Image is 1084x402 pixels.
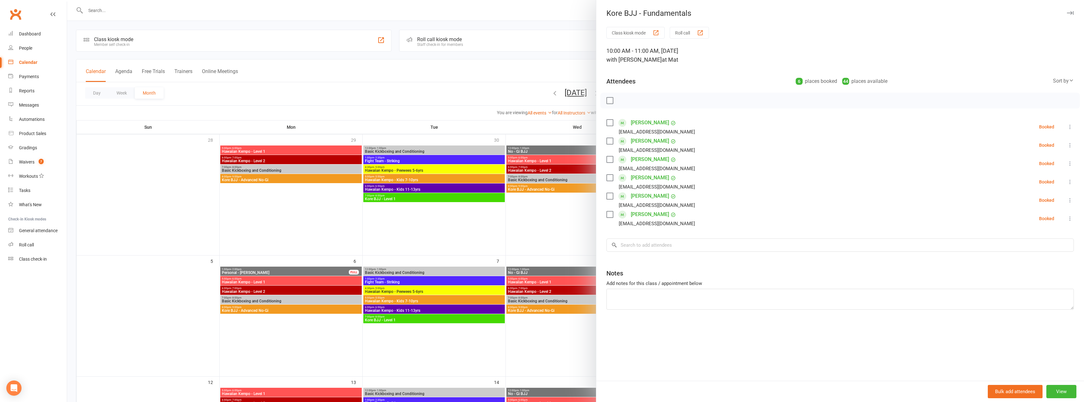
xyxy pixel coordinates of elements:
div: Booked [1039,180,1054,184]
div: [EMAIL_ADDRESS][DOMAIN_NAME] [619,183,695,191]
div: Kore BJJ - Fundamentals [596,9,1084,18]
div: Workouts [19,174,38,179]
a: Tasks [8,183,67,198]
div: Waivers [19,159,34,164]
div: Dashboard [19,31,41,36]
a: [PERSON_NAME] [631,191,669,201]
div: Booked [1039,161,1054,166]
button: Class kiosk mode [606,27,665,39]
div: Tasks [19,188,30,193]
div: Payments [19,74,39,79]
div: Calendar [19,60,37,65]
a: [PERSON_NAME] [631,118,669,128]
input: Search to add attendees [606,238,1074,252]
div: What's New [19,202,42,207]
div: Product Sales [19,131,46,136]
div: Messages [19,102,39,108]
a: Class kiosk mode [8,252,67,266]
a: Calendar [8,55,67,70]
div: Notes [606,269,623,278]
div: Open Intercom Messenger [6,380,22,396]
div: Reports [19,88,34,93]
div: places available [842,77,887,86]
a: Dashboard [8,27,67,41]
div: Add notes for this class / appointment below [606,280,1074,287]
a: Reports [8,84,67,98]
a: Payments [8,70,67,84]
span: 7 [39,159,44,164]
a: What's New [8,198,67,212]
div: Booked [1039,143,1054,147]
a: [PERSON_NAME] [631,173,669,183]
button: Bulk add attendees [988,385,1043,398]
span: at Mat [662,56,678,63]
a: People [8,41,67,55]
div: General attendance [19,228,58,233]
a: [PERSON_NAME] [631,209,669,220]
a: Clubworx [8,6,23,22]
div: [EMAIL_ADDRESS][DOMAIN_NAME] [619,220,695,228]
div: 10:00 AM - 11:00 AM, [DATE] [606,46,1074,64]
div: Sort by [1053,77,1074,85]
div: People [19,46,32,51]
a: Automations [8,112,67,127]
button: Roll call [670,27,709,39]
a: Messages [8,98,67,112]
a: Waivers 7 [8,155,67,169]
div: [EMAIL_ADDRESS][DOMAIN_NAME] [619,164,695,173]
div: [EMAIL_ADDRESS][DOMAIN_NAME] [619,128,695,136]
div: Roll call [19,242,34,247]
a: Roll call [8,238,67,252]
button: View [1046,385,1076,398]
a: [PERSON_NAME] [631,154,669,164]
a: Workouts [8,169,67,183]
div: Automations [19,117,45,122]
div: [EMAIL_ADDRESS][DOMAIN_NAME] [619,146,695,154]
a: General attendance kiosk mode [8,224,67,238]
span: with [PERSON_NAME] [606,56,662,63]
div: places booked [796,77,837,86]
div: Booked [1039,216,1054,221]
a: [PERSON_NAME] [631,136,669,146]
div: [EMAIL_ADDRESS][DOMAIN_NAME] [619,201,695,209]
div: Booked [1039,125,1054,129]
a: Product Sales [8,127,67,141]
div: Booked [1039,198,1054,202]
div: Gradings [19,145,37,150]
div: Attendees [606,77,636,86]
div: 6 [796,78,803,85]
div: 44 [842,78,849,85]
a: Gradings [8,141,67,155]
div: Class check-in [19,257,47,262]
